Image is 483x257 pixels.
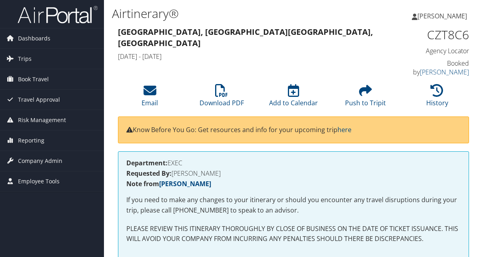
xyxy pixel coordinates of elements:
span: Risk Management [18,110,66,130]
span: Dashboards [18,28,50,48]
span: Travel Approval [18,90,60,110]
a: Add to Calendar [269,88,318,108]
a: here [337,125,351,134]
h4: Booked by [390,59,469,77]
a: [PERSON_NAME] [412,4,475,28]
a: [PERSON_NAME] [159,179,211,188]
h4: Agency Locator [390,46,469,55]
strong: Department: [126,159,168,167]
span: Book Travel [18,69,49,89]
h1: CZT8C6 [390,26,469,43]
strong: [GEOGRAPHIC_DATA], [GEOGRAPHIC_DATA] [GEOGRAPHIC_DATA], [GEOGRAPHIC_DATA] [118,26,373,48]
p: Know Before You Go: Get resources and info for your upcoming trip [126,125,461,135]
h4: [DATE] - [DATE] [118,52,378,61]
strong: Requested By: [126,169,172,178]
a: History [426,88,448,108]
span: Employee Tools [18,171,60,191]
a: Download PDF [200,88,244,108]
a: Push to Tripit [345,88,386,108]
span: Trips [18,49,32,69]
span: [PERSON_NAME] [417,12,467,20]
img: airportal-logo.png [18,5,98,24]
span: Company Admin [18,151,62,171]
h4: EXEC [126,160,461,166]
p: PLEASE REVIEW THIS ITINERARY THOROUGHLY BY CLOSE OF BUSINESS ON THE DATE OF TICKET ISSUANCE. THIS... [126,224,461,244]
h1: Airtinerary® [112,5,354,22]
strong: Note from [126,179,211,188]
p: If you need to make any changes to your itinerary or should you encounter any travel disruptions ... [126,195,461,215]
h4: [PERSON_NAME] [126,170,461,177]
a: Email [142,88,158,108]
span: Reporting [18,131,44,151]
a: [PERSON_NAME] [420,68,469,76]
